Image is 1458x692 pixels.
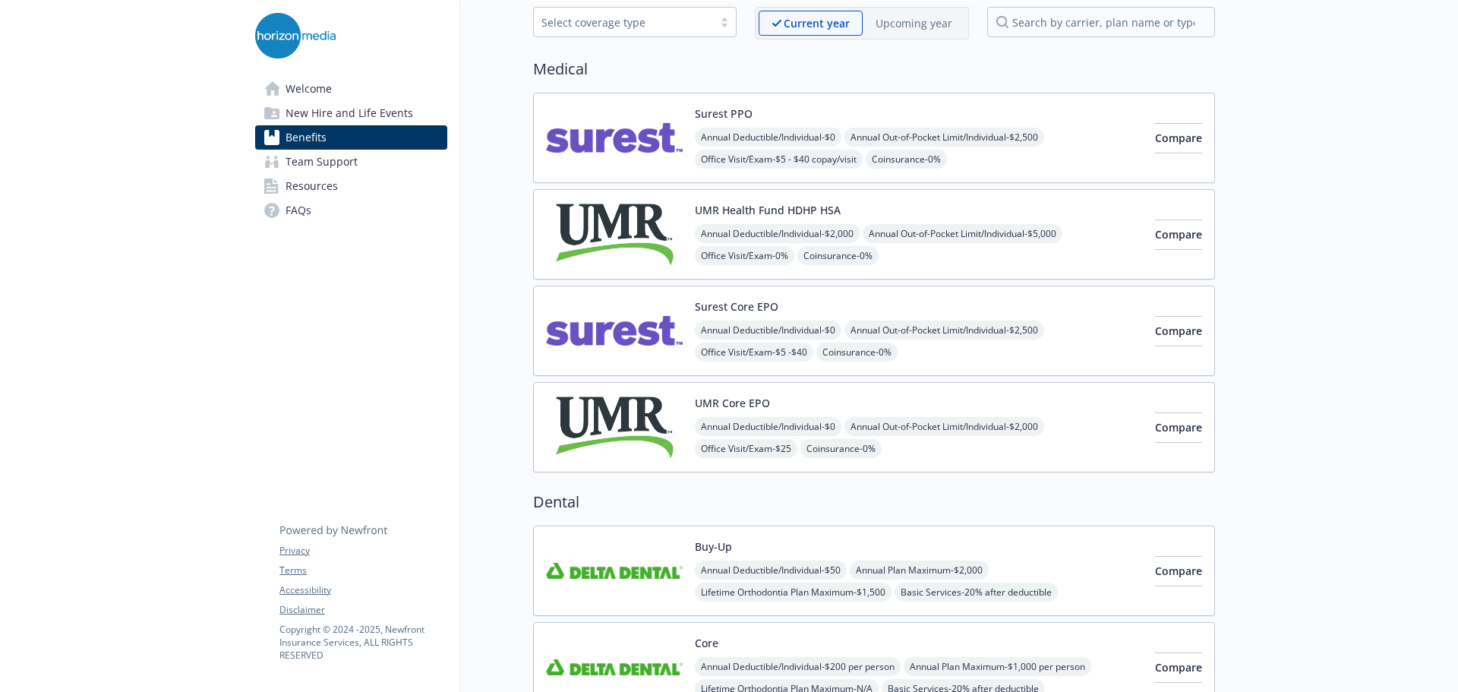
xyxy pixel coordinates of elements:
[695,439,797,458] span: Office Visit/Exam - $25
[866,150,947,169] span: Coinsurance - 0%
[279,544,447,558] a: Privacy
[255,174,447,198] a: Resources
[695,246,794,265] span: Office Visit/Exam - 0%
[279,623,447,662] p: Copyright © 2024 - 2025 , Newfront Insurance Services, ALL RIGHTS RESERVED
[1155,412,1202,443] button: Compare
[816,343,898,362] span: Coinsurance - 0%
[695,657,901,676] span: Annual Deductible/Individual - $200 per person
[987,7,1215,37] input: search by carrier, plan name or type
[695,635,718,651] button: Core
[1155,420,1202,434] span: Compare
[546,106,683,170] img: Surest carrier logo
[255,198,447,223] a: FAQs
[695,583,892,602] span: Lifetime Orthodontia Plan Maximum - $1,500
[279,603,447,617] a: Disclaimer
[1155,227,1202,242] span: Compare
[546,539,683,603] img: Delta Dental Insurance Company carrier logo
[844,417,1044,436] span: Annual Out-of-Pocket Limit/Individual - $2,000
[1155,324,1202,338] span: Compare
[546,395,683,460] img: UMR carrier logo
[695,343,813,362] span: Office Visit/Exam - $5 -$40
[895,583,1058,602] span: Basic Services - 20% after deductible
[695,321,841,340] span: Annual Deductible/Individual - $0
[695,561,847,580] span: Annual Deductible/Individual - $50
[800,439,882,458] span: Coinsurance - 0%
[850,561,989,580] span: Annual Plan Maximum - $2,000
[255,101,447,125] a: New Hire and Life Events
[533,491,1215,513] h2: Dental
[286,101,413,125] span: New Hire and Life Events
[286,125,327,150] span: Benefits
[695,202,841,218] button: UMR Health Fund HDHP HSA
[286,150,358,174] span: Team Support
[1155,653,1202,683] button: Compare
[1155,316,1202,346] button: Compare
[695,150,863,169] span: Office Visit/Exam - $5 - $40 copay/visit
[1155,220,1202,250] button: Compare
[546,299,683,363] img: Surest carrier logo
[546,202,683,267] img: UMR carrier logo
[1155,564,1202,578] span: Compare
[1155,131,1202,145] span: Compare
[695,299,778,314] button: Surest Core EPO
[797,246,879,265] span: Coinsurance - 0%
[279,564,447,577] a: Terms
[863,224,1062,243] span: Annual Out-of-Pocket Limit/Individual - $5,000
[695,106,753,122] button: Surest PPO
[286,174,338,198] span: Resources
[279,583,447,597] a: Accessibility
[695,224,860,243] span: Annual Deductible/Individual - $2,000
[286,77,332,101] span: Welcome
[1155,660,1202,675] span: Compare
[695,417,841,436] span: Annual Deductible/Individual - $0
[844,128,1044,147] span: Annual Out-of-Pocket Limit/Individual - $2,500
[695,128,841,147] span: Annual Deductible/Individual - $0
[695,395,770,411] button: UMR Core EPO
[695,539,732,555] button: Buy-Up
[533,58,1215,81] h2: Medical
[541,14,705,30] div: Select coverage type
[255,150,447,174] a: Team Support
[876,15,952,31] p: Upcoming year
[844,321,1044,340] span: Annual Out-of-Pocket Limit/Individual - $2,500
[286,198,311,223] span: FAQs
[784,15,850,31] p: Current year
[1155,123,1202,153] button: Compare
[255,125,447,150] a: Benefits
[255,77,447,101] a: Welcome
[1155,556,1202,586] button: Compare
[904,657,1091,676] span: Annual Plan Maximum - $1,000 per person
